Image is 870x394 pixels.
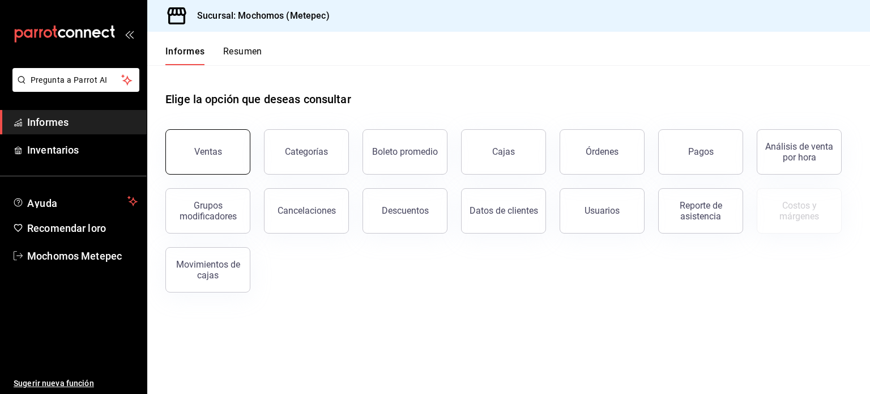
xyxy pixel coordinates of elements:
button: Pagos [658,129,743,175]
button: Cancelaciones [264,188,349,234]
a: Cajas [461,129,546,175]
font: Sucursal: Mochomos (Metepec) [197,10,330,21]
font: Cancelaciones [278,205,336,216]
font: Resumen [223,46,262,57]
button: Reporte de asistencia [658,188,743,234]
font: Sugerir nueva función [14,379,94,388]
font: Movimientos de cajas [176,259,240,281]
button: Movimientos de cajas [165,247,250,293]
font: Boleto promedio [372,146,438,157]
button: Contrata inventarios para ver este informe [757,188,842,234]
font: Informes [165,46,205,57]
button: Categorías [264,129,349,175]
font: Elige la opción que deseas consultar [165,92,351,106]
button: Boleto promedio [362,129,447,175]
font: Reporte de asistencia [680,200,722,222]
font: Ayuda [27,197,58,209]
a: Pregunta a Parrot AI [8,82,139,94]
font: Pagos [688,146,714,157]
font: Órdenes [586,146,619,157]
font: Recomendar loro [27,222,106,234]
font: Pregunta a Parrot AI [31,75,108,84]
div: pestañas de navegación [165,45,262,65]
font: Datos de clientes [470,205,538,216]
button: Ventas [165,129,250,175]
font: Categorías [285,146,328,157]
button: Descuentos [362,188,447,234]
font: Ventas [194,146,222,157]
button: Órdenes [560,129,645,175]
font: Informes [27,116,69,128]
button: Análisis de venta por hora [757,129,842,175]
button: Pregunta a Parrot AI [12,68,139,92]
font: Grupos modificadores [180,200,237,222]
font: Cajas [492,146,515,157]
font: Usuarios [585,205,620,216]
font: Inventarios [27,144,79,156]
button: abrir_cajón_menú [125,29,134,39]
button: Grupos modificadores [165,188,250,234]
font: Análisis de venta por hora [765,141,833,163]
font: Costos y márgenes [779,200,819,222]
font: Descuentos [382,205,429,216]
button: Usuarios [560,188,645,234]
button: Datos de clientes [461,188,546,234]
font: Mochomos Metepec [27,250,122,262]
